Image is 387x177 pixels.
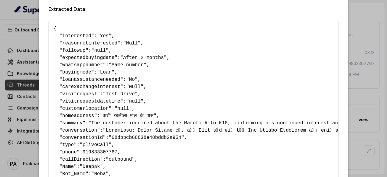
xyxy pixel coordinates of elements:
[62,113,94,119] span: homeaddress
[80,142,112,148] span: "plivoCall"
[103,91,138,97] span: "Test Drive"
[62,106,109,111] span: customerlocation
[83,149,117,155] span: 919833307767
[48,5,339,13] h2: Extracted Data
[120,55,167,61] span: "After 2 months"
[97,33,112,39] span: "Yes"
[106,157,135,162] span: "outbound"
[123,41,141,46] span: "Null"
[97,70,115,75] span: "Loan"
[62,55,115,61] span: expectedbuyingdate
[62,41,117,46] span: reasonnotinterested
[126,77,138,82] span: "No"
[62,84,120,90] span: carexachangeinterest
[115,106,132,111] span: "null"
[62,157,100,162] span: callDirection
[126,99,144,104] span: "null"
[109,62,146,68] span: "Same number"
[62,99,120,104] span: visitrequestdatetime
[62,77,120,82] span: loanassistanceneeded
[109,135,184,140] span: "68dbbcb68838e40bddb2a954"
[62,135,103,140] span: conversationId
[91,171,109,177] span: "Neha"
[100,113,157,119] span: "वाशी रबलीला माल के पास"
[126,84,144,90] span: "Null"
[62,142,74,148] span: type
[80,164,103,169] span: "Deepak"
[62,164,74,169] span: Name
[62,149,77,155] span: phone
[62,70,91,75] span: buyingmode
[62,33,91,39] span: interested
[62,171,86,177] span: Bot_Name
[62,62,103,68] span: whatsappnumber
[62,120,83,126] span: summary
[62,91,97,97] span: visitrequest
[62,128,97,133] span: conversation
[91,48,109,53] span: "null"
[62,48,86,53] span: followup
